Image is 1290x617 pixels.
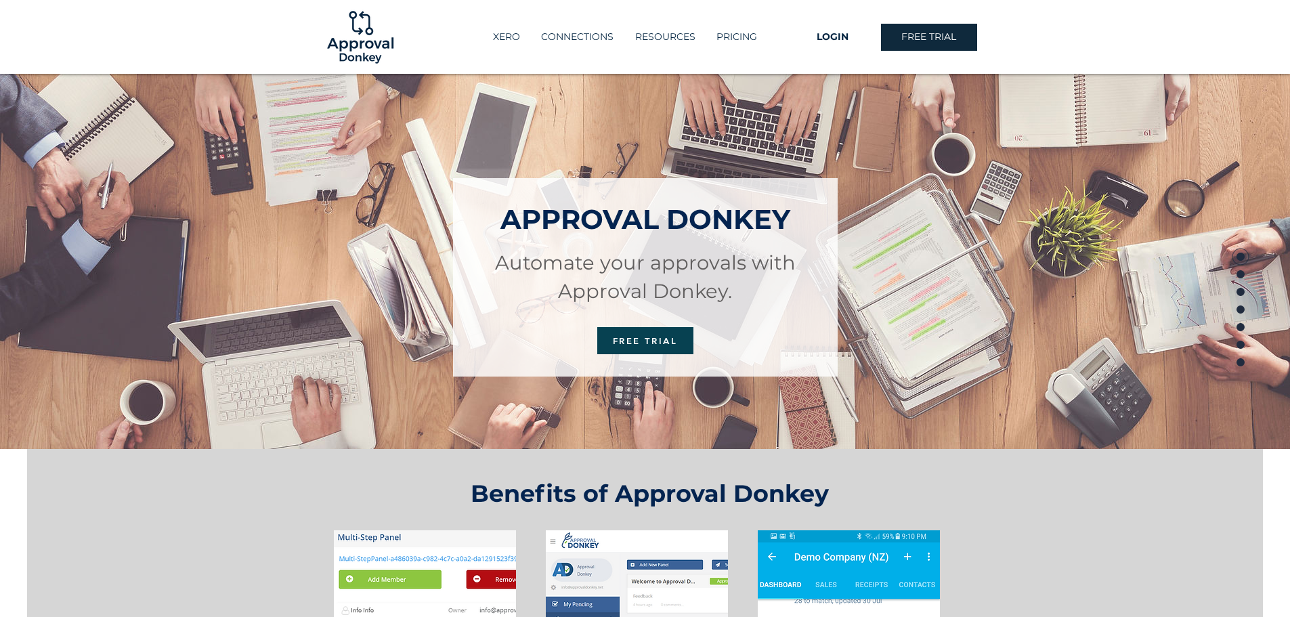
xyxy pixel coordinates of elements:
[881,24,977,51] a: FREE TRIAL
[817,30,848,44] span: LOGIN
[486,26,527,48] p: XERO
[628,26,702,48] p: RESOURCES
[597,327,693,354] a: FREE TRIAL
[482,26,530,48] a: XERO
[465,26,785,48] nav: Site
[706,26,768,48] a: PRICING
[471,479,829,508] span: Benefits of Approval Donkey
[624,26,706,48] div: RESOURCES
[495,251,796,303] span: Automate your approvals with Approval Donkey.
[710,26,764,48] p: PRICING
[500,203,790,236] span: APPROVAL DONKEY
[901,30,956,44] span: FREE TRIAL
[534,26,620,48] p: CONNECTIONS
[785,24,881,51] a: LOGIN
[1231,248,1250,370] nav: Page
[530,26,624,48] a: CONNECTIONS
[613,335,678,346] span: FREE TRIAL
[324,1,397,74] img: Logo-01.png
